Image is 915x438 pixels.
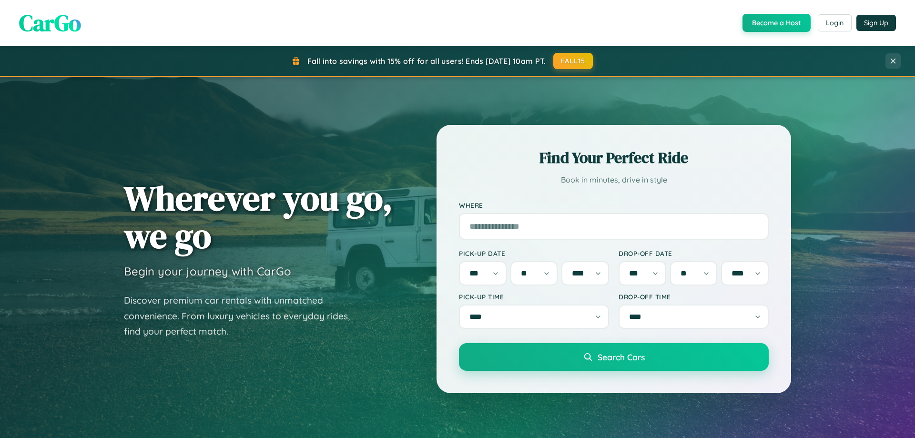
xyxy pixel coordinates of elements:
p: Discover premium car rentals with unmatched convenience. From luxury vehicles to everyday rides, ... [124,293,362,339]
label: Pick-up Time [459,293,609,301]
button: Become a Host [742,14,811,32]
button: Search Cars [459,343,769,371]
h3: Begin your journey with CarGo [124,264,291,278]
label: Drop-off Date [619,249,769,257]
button: Sign Up [856,15,896,31]
label: Drop-off Time [619,293,769,301]
h2: Find Your Perfect Ride [459,147,769,168]
span: Fall into savings with 15% off for all users! Ends [DATE] 10am PT. [307,56,546,66]
p: Book in minutes, drive in style [459,173,769,187]
span: CarGo [19,7,81,39]
button: Login [818,14,852,31]
label: Pick-up Date [459,249,609,257]
span: Search Cars [598,352,645,362]
button: FALL15 [553,53,593,69]
h1: Wherever you go, we go [124,179,393,255]
label: Where [459,201,769,209]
